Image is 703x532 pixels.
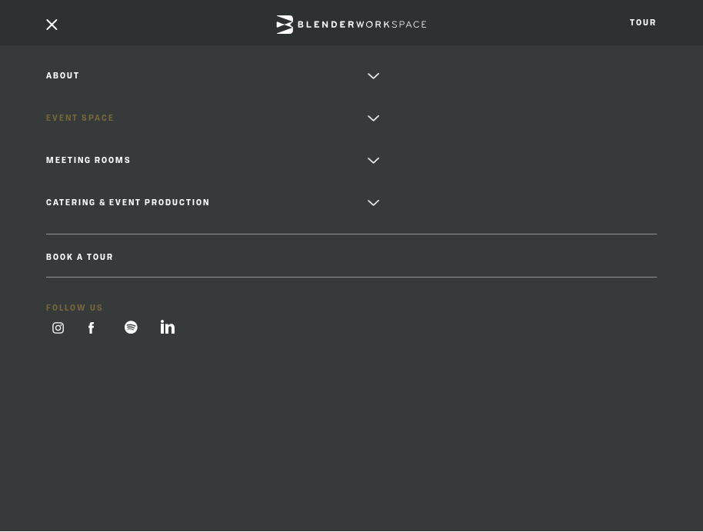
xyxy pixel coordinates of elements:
a: Meeting Rooms [46,149,657,172]
a: Tour [630,19,657,27]
span: FOLLOW US [46,297,657,320]
iframe: Chat Widget [626,458,703,532]
span: Book a tour [46,238,657,277]
a: About [46,65,657,88]
a: Catering & Event Production [46,191,657,214]
a: Event Space [46,107,657,130]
